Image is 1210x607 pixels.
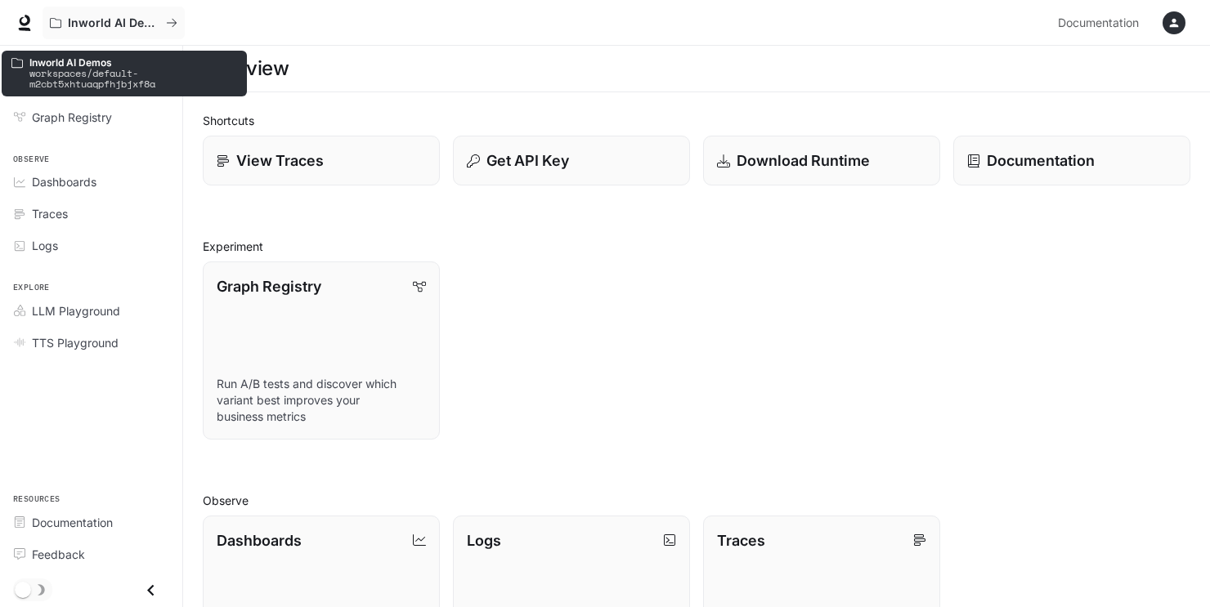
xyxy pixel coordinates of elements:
[7,103,176,132] a: Graph Registry
[717,529,765,551] p: Traces
[7,199,176,228] a: Traces
[486,150,569,172] p: Get API Key
[7,167,176,196] a: Dashboards
[32,302,120,319] span: LLM Playground
[737,150,870,172] p: Download Runtime
[32,173,96,190] span: Dashboards
[953,136,1190,185] a: Documentation
[467,529,501,551] p: Logs
[32,109,112,126] span: Graph Registry
[1058,13,1139,33] span: Documentation
[32,546,85,563] span: Feedback
[68,16,159,30] p: Inworld AI Demos
[236,150,324,172] p: View Traces
[203,136,440,185] a: View Traces
[32,334,119,351] span: TTS Playground
[987,150,1095,172] p: Documentation
[217,275,321,297] p: Graph Registry
[203,261,440,440] a: Graph RegistryRun A/B tests and discover which variant best improves your business metrics
[7,231,176,260] a: Logs
[217,376,426,425] p: Run A/B tests and discover which variant best improves your business metrics
[29,68,237,89] p: workspaces/default-m2cbt5xhtuaqpfhjbjxf8a
[32,205,68,222] span: Traces
[7,540,176,569] a: Feedback
[217,529,302,551] p: Dashboards
[203,238,1190,255] h2: Experiment
[203,492,1190,509] h2: Observe
[1051,7,1151,39] a: Documentation
[132,574,169,607] button: Close drawer
[29,57,237,68] p: Inworld AI Demos
[7,508,176,537] a: Documentation
[7,328,176,357] a: TTS Playground
[32,514,113,531] span: Documentation
[32,237,58,254] span: Logs
[43,7,185,39] button: All workspaces
[453,136,690,185] button: Get API Key
[15,580,31,598] span: Dark mode toggle
[703,136,940,185] a: Download Runtime
[7,297,176,325] a: LLM Playground
[203,112,1190,129] h2: Shortcuts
